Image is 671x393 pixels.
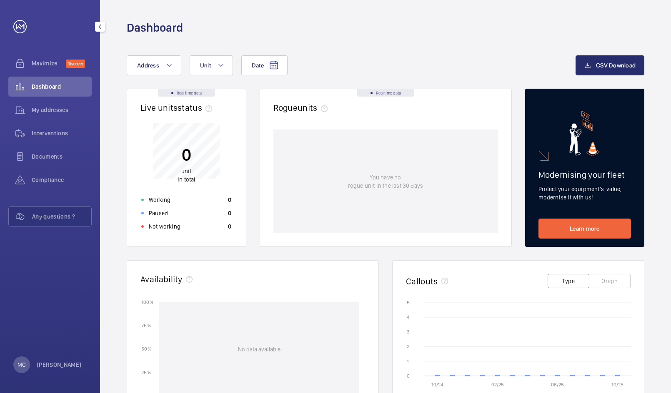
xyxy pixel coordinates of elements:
[407,373,410,379] text: 0
[357,89,414,97] div: Real time data
[127,20,183,35] h1: Dashboard
[178,167,195,184] p: in total
[407,358,409,364] text: 1
[406,276,438,286] h2: Callouts
[569,111,600,156] img: marketing-card.svg
[32,59,66,67] span: Maximize
[141,299,154,305] text: 100 %
[538,185,631,201] p: Protect your equipment's value, modernise it with us!
[137,62,159,69] span: Address
[140,274,183,284] h2: Availability
[32,82,92,91] span: Dashboard
[576,55,644,75] button: CSV Download
[538,219,631,239] a: Learn more
[149,209,168,217] p: Paused
[348,173,423,190] p: You have no rogue unit in the last 30 days
[178,144,195,165] p: 0
[238,345,280,353] p: No data available
[273,102,331,113] h2: Rogue
[241,55,288,75] button: Date
[611,382,623,388] text: 10/25
[252,62,264,69] span: Date
[181,168,192,174] span: unit
[548,274,589,288] button: Type
[158,89,215,97] div: Real time data
[66,60,85,68] span: Discover
[32,152,92,161] span: Documents
[18,361,26,369] p: MG
[141,346,152,352] text: 50 %
[407,329,410,335] text: 3
[228,222,231,231] p: 0
[551,382,564,388] text: 06/25
[32,176,92,184] span: Compliance
[407,314,410,320] text: 4
[178,102,215,113] span: status
[127,55,181,75] button: Address
[228,196,231,204] p: 0
[141,323,151,328] text: 75 %
[149,222,180,231] p: Not working
[407,300,410,306] text: 5
[141,369,151,375] text: 25 %
[37,361,82,369] p: [PERSON_NAME]
[228,209,231,217] p: 0
[491,382,504,388] text: 02/25
[190,55,233,75] button: Unit
[32,106,92,114] span: My addresses
[589,274,631,288] button: Origin
[32,129,92,137] span: Interventions
[431,382,443,388] text: 10/24
[407,343,409,349] text: 2
[538,169,631,180] h2: Modernising your fleet
[200,62,211,69] span: Unit
[298,102,331,113] span: units
[596,62,636,69] span: CSV Download
[149,196,170,204] p: Working
[32,212,91,221] span: Any questions ?
[140,102,215,113] h2: Live units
